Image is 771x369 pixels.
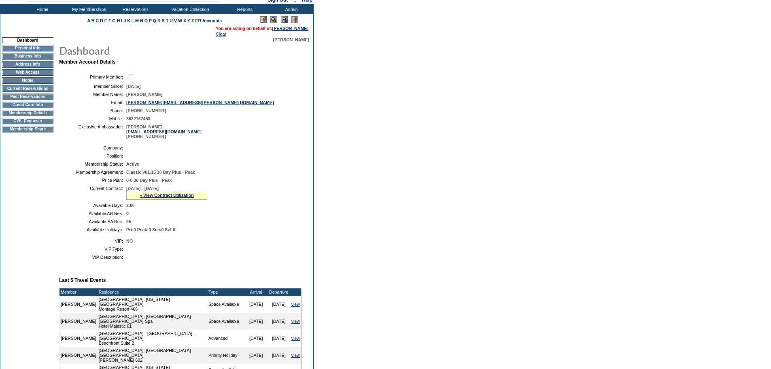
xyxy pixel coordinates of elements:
[245,288,268,296] td: Arrival
[62,162,123,166] td: Membership Status:
[158,4,221,14] td: Vacation Collection
[140,193,194,198] a: » View Contract Utilization
[59,59,116,65] b: Member Account Details
[62,73,123,81] td: Primary Member:
[98,288,207,296] td: Residence
[144,18,148,23] a: O
[126,219,131,224] span: 95
[135,18,139,23] a: M
[157,18,161,23] a: R
[62,108,123,113] td: Phone:
[126,162,139,166] span: Active
[268,347,290,364] td: [DATE]
[59,296,98,313] td: [PERSON_NAME]
[62,100,123,105] td: Email:
[126,108,166,113] span: [PHONE_NUMBER]
[187,18,190,23] a: Y
[121,18,122,23] a: I
[126,239,133,243] span: NO
[153,18,156,23] a: Q
[162,18,165,23] a: S
[207,330,245,347] td: Advanced
[191,18,194,23] a: Z
[126,178,172,183] span: 0-0 30 Day Plus - Peak
[65,4,111,14] td: My Memberships
[178,18,182,23] a: W
[268,288,290,296] td: Departure
[91,18,95,23] a: B
[59,42,221,58] img: pgTtlDashboard.gif
[2,69,53,76] td: Web Access
[98,313,207,330] td: [GEOGRAPHIC_DATA], [GEOGRAPHIC_DATA] - [GEOGRAPHIC_DATA]-Spa Hotel Majestic 01
[126,92,162,97] span: [PERSON_NAME]
[140,18,143,23] a: N
[268,313,290,330] td: [DATE]
[245,296,268,313] td: [DATE]
[62,92,123,97] td: Member Name:
[62,227,123,232] td: Available Holidays:
[98,330,207,347] td: [GEOGRAPHIC_DATA] - [GEOGRAPHIC_DATA] - [GEOGRAPHIC_DATA] Beachfront Suite 2
[62,247,123,252] td: VIP Type:
[2,118,53,124] td: CWL Requests
[126,100,274,105] a: [PERSON_NAME][EMAIL_ADDRESS][PERSON_NAME][DOMAIN_NAME]
[126,129,202,134] a: [EMAIL_ADDRESS][DOMAIN_NAME]
[59,313,98,330] td: [PERSON_NAME]
[98,296,207,313] td: [GEOGRAPHIC_DATA], [US_STATE] - [GEOGRAPHIC_DATA] Montage Resort 466
[126,124,202,139] span: [PERSON_NAME] [PHONE_NUMBER]
[216,26,308,31] font: You are acting on behalf of:
[62,255,123,260] td: VIP Description:
[126,84,140,89] span: [DATE]
[260,16,267,23] img: Edit Mode
[281,16,288,23] img: Impersonate
[2,45,53,51] td: Personal Info
[126,227,175,232] span: Pri:0 Peak:0 Sec:0 Sel:0
[108,18,111,23] a: F
[126,211,129,216] span: 0
[62,203,123,208] td: Available Days:
[245,330,268,347] td: [DATE]
[216,32,226,36] a: Clear
[207,313,245,330] td: Space Available
[62,239,123,243] td: VIP:
[2,126,53,132] td: Membership Share
[112,18,115,23] a: G
[221,4,267,14] td: Reports
[126,170,195,175] span: Classic v01.15 30 Day Plus - Peak
[62,178,123,183] td: Price Plan:
[127,18,130,23] a: K
[245,313,268,330] td: [DATE]
[149,18,152,23] a: P
[117,18,120,23] a: H
[100,18,103,23] a: D
[291,336,300,341] a: view
[104,18,107,23] a: E
[2,53,53,60] td: Business Info
[272,26,308,31] a: [PERSON_NAME]
[273,37,309,42] span: [PERSON_NAME]
[2,61,53,68] td: Address Info
[207,288,245,296] td: Type
[207,296,245,313] td: Space Available
[87,18,90,23] a: A
[62,219,123,224] td: Available SA Res:
[62,124,123,139] td: Exclusive Ambassador:
[170,18,173,23] a: U
[174,18,177,23] a: V
[2,102,53,108] td: Credit Card Info
[62,154,123,158] td: Position:
[62,170,123,175] td: Membership Agreement:
[2,94,53,100] td: Past Reservations
[126,116,150,121] span: 8622167453
[59,288,98,296] td: Member
[291,16,298,23] img: Log Concern/Member Elevation
[270,16,277,23] img: View Mode
[62,186,123,200] td: Current Contract:
[111,4,158,14] td: Reservations
[2,85,53,92] td: Current Reservations
[59,330,98,347] td: [PERSON_NAME]
[291,302,300,307] a: view
[183,18,186,23] a: X
[59,277,106,283] b: Last 5 Travel Events
[245,347,268,364] td: [DATE]
[132,18,134,23] a: L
